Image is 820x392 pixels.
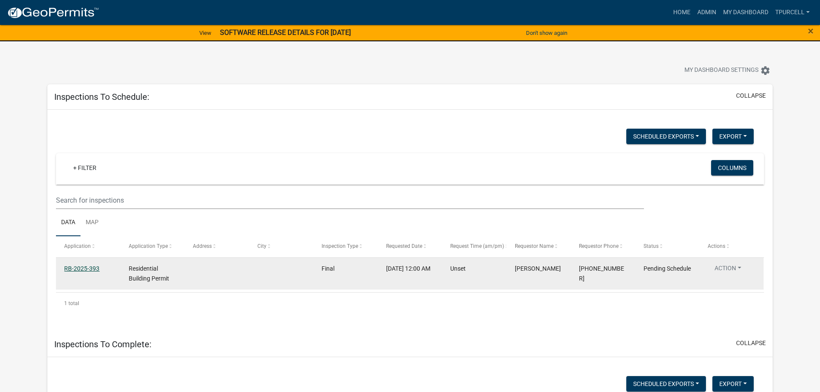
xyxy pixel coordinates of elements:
[450,265,466,272] span: Unset
[579,265,624,282] span: (502)639-7309
[626,129,706,144] button: Scheduled Exports
[193,243,212,249] span: Address
[64,243,91,249] span: Application
[322,265,334,272] span: Final
[322,243,358,249] span: Inspection Type
[64,265,99,272] a: RB-2025-393
[378,236,442,257] datatable-header-cell: Requested Date
[699,236,764,257] datatable-header-cell: Actions
[736,91,766,100] button: collapse
[644,243,659,249] span: Status
[571,236,635,257] datatable-header-cell: Requestor Phone
[47,110,773,332] div: collapse
[720,4,772,21] a: My Dashboard
[450,243,504,249] span: Request Time (am/pm)
[196,26,215,40] a: View
[386,243,422,249] span: Requested Date
[257,243,266,249] span: City
[54,339,152,349] h5: Inspections To Complete:
[313,236,378,257] datatable-header-cell: Inspection Type
[694,4,720,21] a: Admin
[129,243,168,249] span: Application Type
[220,28,351,37] strong: SOFTWARE RELEASE DETAILS FOR [DATE]
[760,65,770,76] i: settings
[635,236,699,257] datatable-header-cell: Status
[736,339,766,348] button: collapse
[56,191,644,209] input: Search for inspections
[684,65,758,76] span: My Dashboard Settings
[678,62,777,79] button: My Dashboard Settingssettings
[515,265,561,272] span: Ross Burnell
[708,264,748,276] button: Action
[626,376,706,392] button: Scheduled Exports
[54,92,149,102] h5: Inspections To Schedule:
[712,129,754,144] button: Export
[711,160,753,176] button: Columns
[708,243,725,249] span: Actions
[249,236,313,257] datatable-header-cell: City
[808,26,814,36] button: Close
[712,376,754,392] button: Export
[506,236,570,257] datatable-header-cell: Requestor Name
[772,4,813,21] a: Tpurcell
[670,4,694,21] a: Home
[442,236,506,257] datatable-header-cell: Request Time (am/pm)
[386,265,430,272] span: 10/10/2025, 12:00 AM
[808,25,814,37] span: ×
[644,265,691,272] span: Pending Schedule
[56,209,80,237] a: Data
[80,209,104,237] a: Map
[579,243,619,249] span: Requestor Phone
[129,265,169,282] span: Residential Building Permit
[66,160,103,176] a: + Filter
[56,236,120,257] datatable-header-cell: Application
[523,26,571,40] button: Don't show again
[56,293,764,314] div: 1 total
[121,236,185,257] datatable-header-cell: Application Type
[515,243,554,249] span: Requestor Name
[185,236,249,257] datatable-header-cell: Address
